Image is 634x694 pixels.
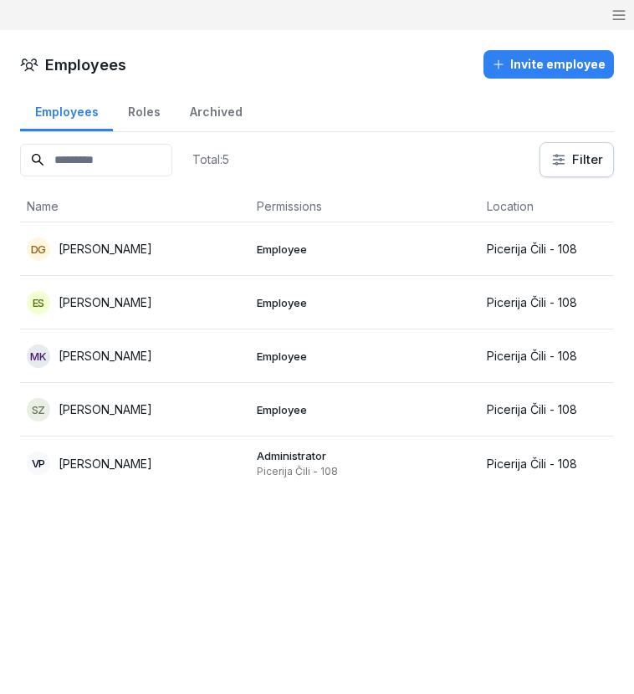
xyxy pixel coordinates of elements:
a: Employees [20,89,113,131]
h1: Employees [45,54,126,76]
p: [PERSON_NAME] [59,455,152,472]
button: Invite employee [483,50,614,79]
p: [PERSON_NAME] [59,293,152,311]
p: Employee [257,349,473,364]
a: Archived [175,89,257,131]
div: SZ [27,398,50,421]
p: Employee [257,242,473,257]
p: Total: 5 [192,151,229,167]
div: VP [27,452,50,475]
div: ES [27,291,50,314]
div: Filter [550,151,603,168]
div: DG [27,237,50,261]
p: Picerija Čili - 108 [257,465,473,478]
th: Permissions [250,191,480,222]
p: Employee [257,295,473,310]
div: Invite employee [492,55,606,74]
p: [PERSON_NAME] [59,347,152,365]
button: Filter [540,143,613,176]
a: Roles [113,89,175,131]
div: MK [27,344,50,368]
p: [PERSON_NAME] [59,240,152,258]
th: Name [20,191,250,222]
p: Employee [257,402,473,417]
p: [PERSON_NAME] [59,401,152,418]
p: Administrator [257,448,473,463]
